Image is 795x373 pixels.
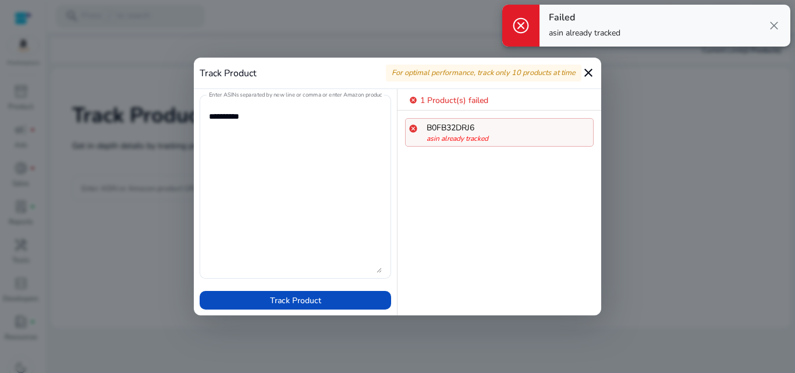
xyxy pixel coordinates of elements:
[767,19,781,33] span: close
[409,122,418,136] mat-icon: cancel
[549,27,620,39] p: asin already tracked
[200,68,257,79] h4: Track Product
[200,291,391,310] button: Track Product
[270,294,321,307] span: Track Product
[209,91,410,100] mat-label: Enter ASINs separated by new line or comma or enter Amazon product page URL
[427,134,590,143] div: asin already tracked
[409,94,417,106] mat-icon: cancel
[581,66,595,80] mat-icon: close
[512,16,530,35] span: cancel
[420,95,488,106] span: 1 Product(s) failed
[427,122,590,134] div: B0FB32DRJ6
[392,68,576,78] span: For optimal performance, track only 10 products at time
[549,12,620,23] h4: Failed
